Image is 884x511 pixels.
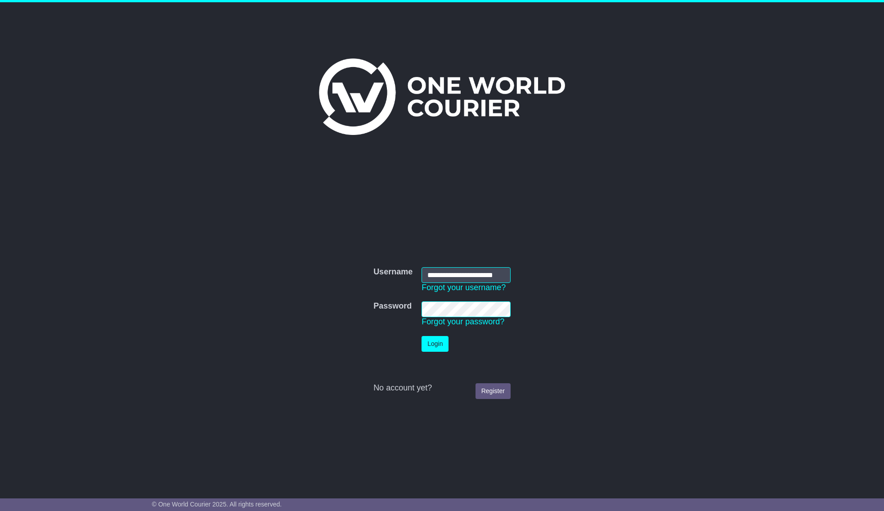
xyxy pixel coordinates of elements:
[152,501,282,508] span: © One World Courier 2025. All rights reserved.
[373,267,413,277] label: Username
[422,336,449,352] button: Login
[422,283,506,292] a: Forgot your username?
[373,383,511,393] div: No account yet?
[476,383,511,399] a: Register
[319,58,565,135] img: One World
[422,317,504,326] a: Forgot your password?
[373,301,412,311] label: Password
